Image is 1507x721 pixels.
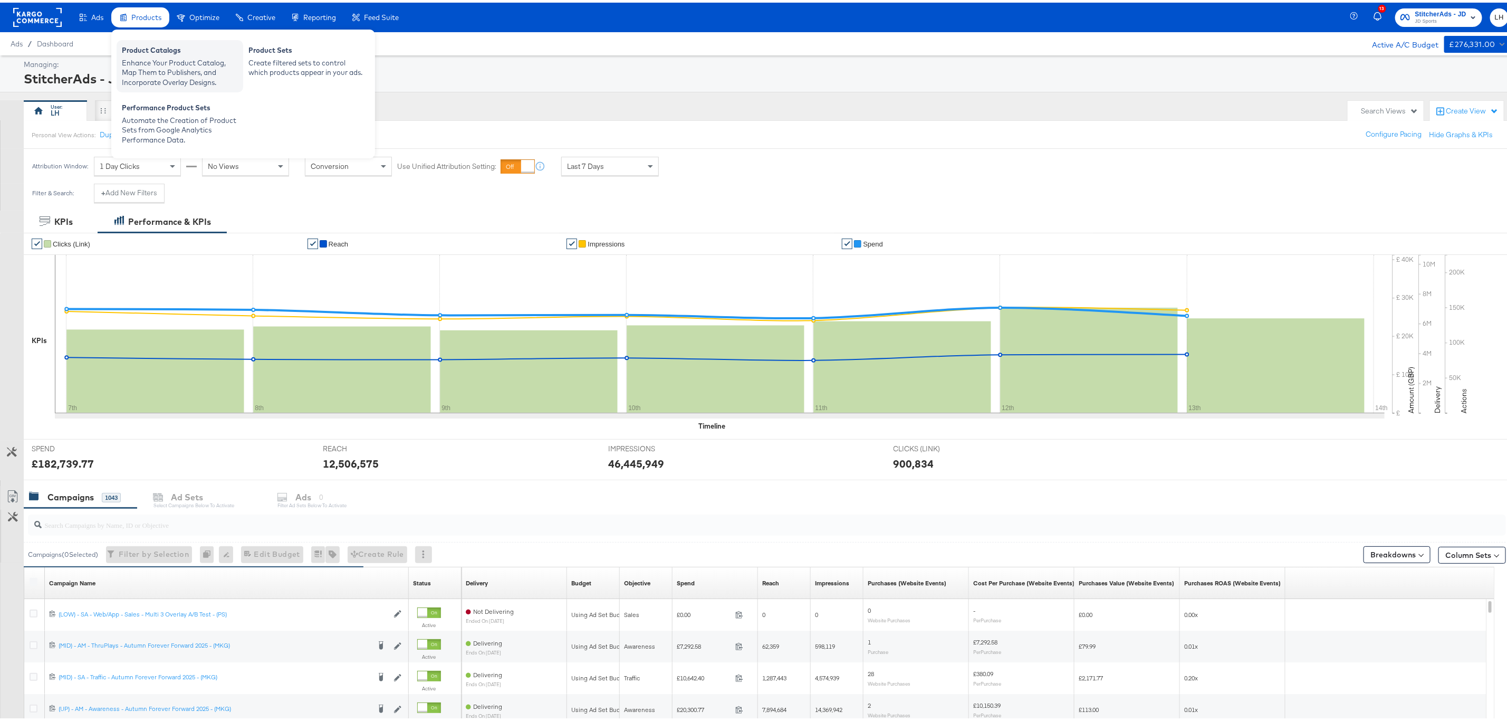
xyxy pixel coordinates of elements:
div: Search Views [1361,103,1418,113]
div: Budget [571,576,591,585]
div: Using Ad Set Budget [571,671,630,680]
div: Purchases Value (Website Events) [1079,576,1174,585]
span: £7,292.58 [677,640,731,648]
a: (MID) - AM - ThruPlays - Autumn Forever Forward 2025 - (MKG) [59,639,370,649]
button: 13 [1372,5,1390,25]
span: REACH [323,441,402,451]
div: 900,834 [894,453,934,469]
span: 0 [815,608,818,616]
span: Ads [91,11,103,19]
a: Reflects the ability of your Ad Campaign to achieve delivery based on ad states, schedule and bud... [466,576,488,585]
text: Delivery [1433,384,1442,411]
span: Traffic [624,671,640,679]
span: £10,150.39 [973,699,1001,707]
span: 28 [868,667,874,675]
span: IMPRESSIONS [608,441,687,451]
span: StitcherAds - JD [1415,6,1466,17]
a: ✔ [32,236,42,246]
sub: Website Purchases [868,614,910,621]
div: Spend [677,576,695,585]
div: New View [111,103,144,113]
span: Last 7 Days [567,159,604,168]
div: KPIs [32,333,47,343]
span: £380.09 [973,667,993,675]
div: £276,331.00 [1450,35,1495,49]
span: Clicks (Link) [53,238,90,245]
span: £20,300.77 [677,703,731,711]
a: ✔ [308,236,318,246]
span: £7,292.58 [973,635,997,643]
span: £2,171.77 [1079,671,1103,679]
text: Actions [1459,386,1468,411]
span: 0.01x [1184,703,1198,711]
span: 0.00x [1184,608,1198,616]
a: (MID) - SA - Traffic - Autumn Forever Forward 2025 - (MKG) [59,670,370,681]
div: StitcherAds - JD [24,67,1506,85]
a: Your campaign's objective. [624,576,650,585]
a: Your campaign name. [49,576,95,585]
div: 13 [1378,2,1386,10]
span: 1,287,443 [762,671,786,679]
a: Shows the current state of your Ad Campaign. [413,576,431,585]
div: 0 [200,544,219,561]
div: Purchases (Website Events) [868,576,946,585]
span: 1 Day Clicks [100,159,140,168]
input: Search Campaigns by Name, ID or Objective [42,508,1366,528]
span: Products [131,11,161,19]
div: (UP) - AM - Awareness - Autumn Forever Forward 2025 - (MKG) [59,702,370,710]
span: £10,642.40 [677,671,731,679]
button: Configure Pacing [1358,122,1429,141]
sub: ended on [DATE] [466,615,514,621]
span: SPEND [32,441,111,451]
span: 7,894,684 [762,703,786,711]
span: 0 [762,608,765,616]
div: Reach [762,576,779,585]
span: / [23,37,37,45]
a: The number of times a purchase was made tracked by your Custom Audience pixel on your website aft... [868,576,946,585]
div: 12,506,575 [323,453,379,469]
label: Use Unified Attribution Setting: [397,159,496,169]
strong: + [101,185,105,195]
button: Hide Graphs & KPIs [1429,127,1493,137]
span: 4,574,939 [815,671,839,679]
div: Using Ad Set Budget [571,640,630,648]
span: Ads [11,37,23,45]
span: Delivering [473,700,502,708]
span: 2 [868,699,871,707]
span: Sales [624,608,639,616]
span: £113.00 [1079,703,1099,711]
button: Duplicate [100,127,131,137]
span: £0.00 [677,608,731,616]
text: Amount (GBP) [1406,364,1416,411]
span: JD Sports [1415,15,1466,23]
span: Delivering [473,637,502,644]
span: Impressions [588,238,625,245]
div: £182,739.77 [32,453,94,469]
div: (MID) - AM - ThruPlays - Autumn Forever Forward 2025 - (MKG) [59,639,370,647]
a: Dashboard [37,37,73,45]
span: Reach [329,238,349,245]
span: 0.01x [1184,640,1198,648]
div: Impressions [815,576,849,585]
span: £79.99 [1079,640,1096,648]
a: (LOW) - SA - Web/App - Sales - Multi 3 Overlay A/B Test - (PS) [59,608,388,616]
a: ✔ [567,236,577,246]
span: CLICKS (LINK) [894,441,973,451]
label: Active [417,682,441,689]
div: Objective [624,576,650,585]
span: 14,369,942 [815,703,842,711]
sub: ends on [DATE] [466,647,502,653]
span: Awareness [624,703,655,711]
button: +Add New Filters [94,181,165,200]
button: Column Sets [1438,544,1506,561]
div: Delivery [466,576,488,585]
div: Campaigns [47,489,94,501]
sub: Per Purchase [973,614,1001,621]
div: (MID) - SA - Traffic - Autumn Forever Forward 2025 - (MKG) [59,670,370,679]
button: Breakdowns [1364,544,1431,561]
div: LH [51,106,60,116]
span: 598,119 [815,640,835,648]
div: Campaigns ( 0 Selected) [28,547,98,557]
